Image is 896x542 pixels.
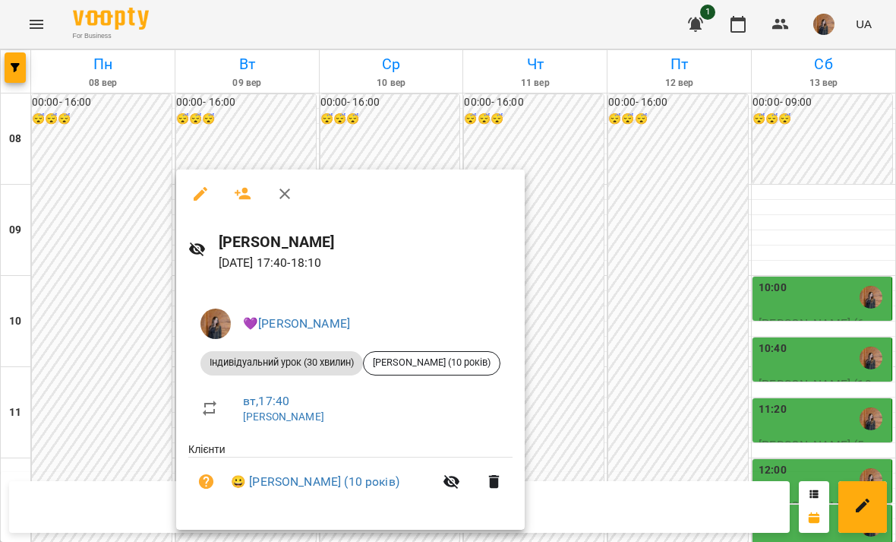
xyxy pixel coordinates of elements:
p: [DATE] 17:40 - 18:10 [219,254,513,272]
a: вт , 17:40 [243,394,289,408]
div: [PERSON_NAME] (10 років) [363,351,500,376]
button: Візит ще не сплачено. Додати оплату? [188,464,225,500]
a: [PERSON_NAME] [243,410,324,423]
h6: [PERSON_NAME] [219,230,513,254]
span: [PERSON_NAME] (10 років) [364,356,500,369]
ul: Клієнти [188,442,513,512]
span: Індивідуальний урок (30 хвилин) [200,356,363,369]
a: 😀 [PERSON_NAME] (10 років) [231,473,399,491]
a: 💜[PERSON_NAME] [243,316,350,331]
img: 40e98ae57a22f8772c2bdbf2d9b59001.jpeg [200,309,231,339]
